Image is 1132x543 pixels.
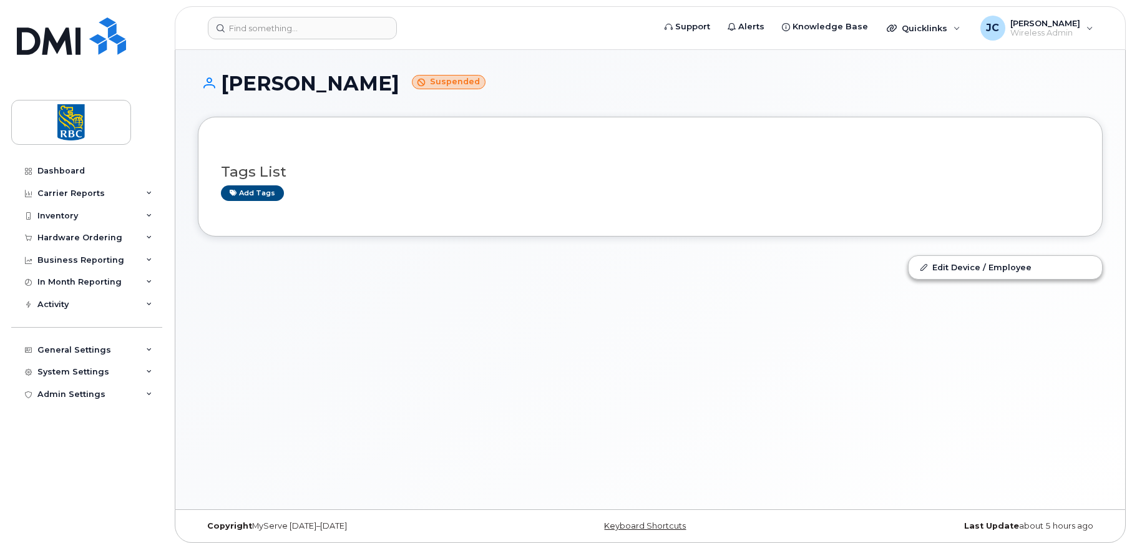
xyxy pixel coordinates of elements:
[801,521,1103,531] div: about 5 hours ago
[198,72,1103,94] h1: [PERSON_NAME]
[221,164,1080,180] h3: Tags List
[909,256,1102,278] a: Edit Device / Employee
[964,521,1019,531] strong: Last Update
[604,521,686,531] a: Keyboard Shortcuts
[198,521,499,531] div: MyServe [DATE]–[DATE]
[221,185,284,201] a: Add tags
[207,521,252,531] strong: Copyright
[412,75,485,89] small: Suspended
